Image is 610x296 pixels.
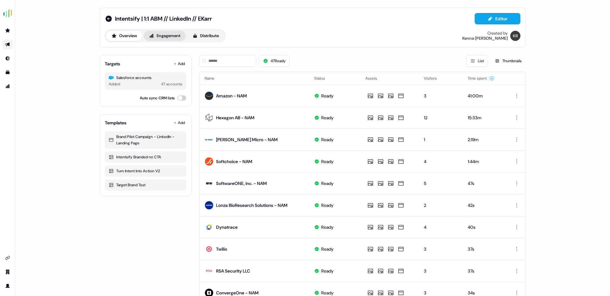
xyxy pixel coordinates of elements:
div: 5 [424,180,457,187]
span: Intentsify | 1:1 ABM // LinkedIn // EKarr [115,15,212,23]
button: Engagement [144,31,186,41]
a: Go to prospects [3,25,13,36]
div: 40s [468,224,500,230]
div: 12 [424,115,457,121]
div: 3 [424,93,457,99]
div: 3 [424,290,457,296]
div: Targets [105,61,120,67]
div: Ready [321,93,334,99]
button: Overview [106,31,142,41]
div: Intentsify Branded no CTA [109,154,182,160]
div: 37s [468,268,500,274]
div: Ready [321,224,334,230]
a: Go to templates [3,67,13,77]
div: 15:33m [468,115,500,121]
button: Status [314,73,333,84]
div: Twilio [216,246,227,252]
a: Go to integrations [3,253,13,263]
div: Salesforce accounts [109,75,182,81]
div: Ready [321,202,334,208]
a: Go to Inbound [3,53,13,63]
div: 3 [424,246,457,252]
div: Added [109,81,120,87]
div: Templates [105,120,126,126]
div: Ready [321,136,334,143]
div: Hexagon AB - NAM [216,115,254,121]
div: 4 [424,158,457,165]
button: Name [205,73,222,84]
div: Amazon - NAM [216,93,247,99]
div: Kenna [PERSON_NAME] [462,36,508,41]
img: Kenna [510,31,520,41]
button: Add [172,59,186,68]
div: RSA Security LLC [216,268,250,274]
a: Go to profile [3,281,13,291]
div: Ready [321,268,334,274]
div: [PERSON_NAME] Micro - NAM [216,136,278,143]
button: Editor [475,13,520,24]
div: 37s [468,246,500,252]
div: Ready [321,158,334,165]
button: 47Ready [259,55,290,67]
button: List [466,55,488,67]
div: Lonza BioResearch Solutions - NAM [216,202,288,208]
div: 2 [424,202,457,208]
label: Auto sync CRM lists [140,95,175,101]
div: 47 accounts [161,81,182,87]
button: Add [172,118,186,127]
div: SoftwareONE, Inc. - NAM [216,180,267,187]
div: 42s [468,202,500,208]
a: Go to team [3,267,13,277]
div: Created by [487,31,508,36]
div: Ready [321,115,334,121]
div: Dynatrace [216,224,238,230]
div: 47s [468,180,500,187]
button: Thumbnails [491,55,526,67]
div: 1 [424,136,457,143]
div: ConvergeOne - NAM [216,290,259,296]
div: Softchoice - NAM [216,158,252,165]
div: Ready [321,246,334,252]
div: 1:44m [468,158,500,165]
button: Time spent [468,73,494,84]
div: Target Brand Test [109,182,182,188]
a: Editor [475,16,520,23]
div: 3 [424,268,457,274]
div: 4 [424,224,457,230]
div: 34s [468,290,500,296]
th: Assets [360,72,419,85]
div: Ready [321,180,334,187]
div: 41:00m [468,93,500,99]
div: Turn Intent Into Action V2 [109,168,182,174]
button: Distribute [187,31,224,41]
div: 2:19m [468,136,500,143]
div: Ready [321,290,334,296]
a: Go to outbound experience [3,39,13,49]
a: Go to attribution [3,81,13,91]
div: Brand Pilot Campaign - LinkedIn - Landing Page [109,134,182,146]
button: Visitors [424,73,444,84]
